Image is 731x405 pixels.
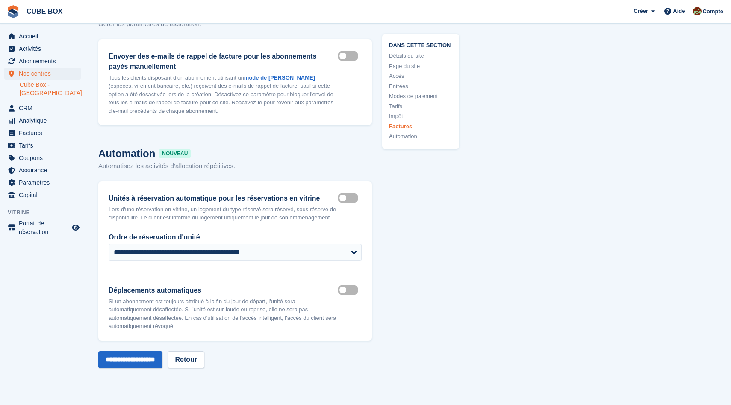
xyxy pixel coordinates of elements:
[19,152,70,164] span: Coupons
[19,127,70,139] span: Factures
[71,222,81,233] a: Boutique d'aperçu
[4,139,81,151] a: menu
[4,43,81,55] a: menu
[109,232,362,242] label: Ordre de réservation d'unité
[244,74,315,81] a: mode de [PERSON_NAME]
[4,127,81,139] a: menu
[168,351,204,368] a: Retour
[19,164,70,176] span: Assurance
[634,7,648,15] span: Créer
[109,74,338,115] p: Tous les clients disposant d'un abonnement utilisant un (espèces, virement bancaire, etc.) reçoiv...
[19,102,70,114] span: CRM
[19,189,70,201] span: Capital
[4,102,81,114] a: menu
[109,285,338,296] label: Déplacements automatiques
[4,68,81,80] a: menu
[673,7,685,15] span: Aide
[4,115,81,127] a: menu
[4,219,81,236] a: menu
[109,51,338,72] label: Envoyer des e-mails de rappel de facture pour les abonnements payés manuellement
[338,197,362,198] label: Auto reserve on storefront
[19,55,70,67] span: Abonnements
[693,7,702,15] img: alex soubira
[389,82,452,90] a: Entrées
[109,297,338,331] p: Si un abonnement est toujours attribué à la fin du jour de départ, l'unité sera automatiquement d...
[389,62,452,70] a: Page du site
[389,112,452,121] a: Impôt
[19,68,70,80] span: Nos centres
[98,161,372,171] p: Automatisez les activités d’allocation répétitives.
[389,72,452,80] a: Accès
[98,146,372,161] h2: Automation
[19,30,70,42] span: Accueil
[19,139,70,151] span: Tarifs
[338,55,362,56] label: Manual invoice mailers on
[98,19,372,29] p: Gérer les paramètres de facturation.
[389,102,452,110] a: Tarifs
[389,122,452,130] a: Factures
[19,115,70,127] span: Analytique
[389,52,452,60] a: Détails du site
[4,152,81,164] a: menu
[23,4,66,18] a: CUBE BOX
[19,177,70,189] span: Paramètres
[19,219,70,236] span: Portail de réservation
[20,81,81,97] a: Cube Box - [GEOGRAPHIC_DATA]
[389,40,452,48] span: Dans cette section
[4,30,81,42] a: menu
[159,149,191,158] span: NOUVEAU
[4,164,81,176] a: menu
[7,5,20,18] img: stora-icon-8386f47178a22dfd0bd8f6a31ec36ba5ce8667c1dd55bd0f319d3a0aa187defe.svg
[703,7,723,16] span: Compte
[338,290,362,291] label: Auto deallocate move outs
[109,205,338,222] p: Lors d'une réservation en vitrine, un logement du type réservé sera réservé, sous réserve de disp...
[4,189,81,201] a: menu
[389,92,452,101] a: Modes de paiement
[389,132,452,141] a: Automation
[19,43,70,55] span: Activités
[4,55,81,67] a: menu
[109,193,338,204] label: Unités à réservation automatique pour les réservations en vitrine
[4,177,81,189] a: menu
[8,208,85,217] span: Vitrine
